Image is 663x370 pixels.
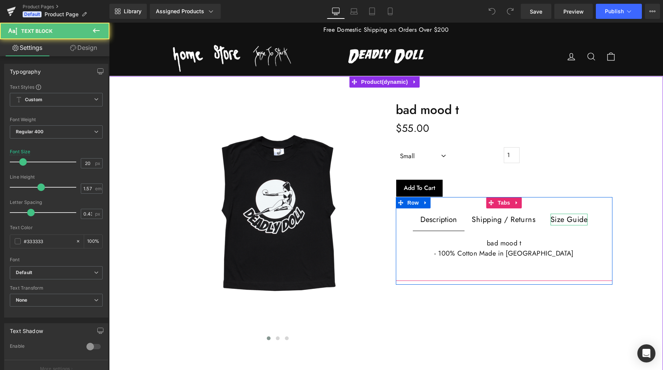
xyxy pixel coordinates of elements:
input: Color [24,237,72,245]
span: px [95,211,102,216]
span: Publish [605,8,624,14]
i: Default [16,270,32,276]
div: Typography [10,64,41,75]
b: Custom [25,97,42,103]
img: bad mood t [61,83,278,299]
div: Text Transform [10,285,103,291]
a: Tablet [363,4,381,19]
div: Text Styles [10,84,103,90]
font: Size Guide [441,191,478,202]
a: Expand / Collapse [403,174,413,186]
div: Font Size [10,149,31,154]
span: Preview [563,8,584,15]
span: Row [297,174,312,186]
a: Product Pages [23,4,109,10]
img: Deadly Doll [239,26,315,41]
div: Line Height [10,174,103,180]
div: Assigned Products [156,8,215,15]
div: Font Weight [10,117,103,122]
span: Product Page [45,11,78,17]
a: Desktop [327,4,345,19]
div: Description [311,191,348,203]
a: Laptop [345,4,363,19]
div: Text Color [10,225,103,230]
span: Save [530,8,542,15]
button: Redo [503,4,518,19]
div: Font [10,257,103,262]
font: Shipping / Returns [363,191,426,202]
button: Publish [596,4,642,19]
div: Letter Spacing [10,200,103,205]
div: % [84,235,102,248]
span: Library [124,8,142,15]
span: px [95,161,102,166]
p: bad mood t [325,216,465,226]
div: Open Intercom Messenger [637,344,655,362]
button: Add To Cart [287,157,334,174]
div: Text Shadow [10,324,43,334]
span: Product [250,54,301,65]
span: Default [23,11,42,17]
a: bad mood t [287,80,350,95]
span: Add To Cart [295,161,326,170]
a: Design [56,39,111,56]
a: Preview [554,4,593,19]
b: None [16,297,28,303]
span: Tabs [387,174,403,186]
a: Expand / Collapse [312,174,322,186]
span: em [95,186,102,191]
b: Regular 400 [16,129,44,134]
button: More [645,4,660,19]
button: Undo [485,4,500,19]
a: Expand / Collapse [301,54,311,65]
div: Enable [10,343,79,351]
span: Text Block [21,28,52,34]
span: $55.00 [287,98,320,113]
p: - 100% Cotton Made in [GEOGRAPHIC_DATA] [325,226,465,236]
a: Mobile [381,4,399,19]
a: New Library [109,4,147,19]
